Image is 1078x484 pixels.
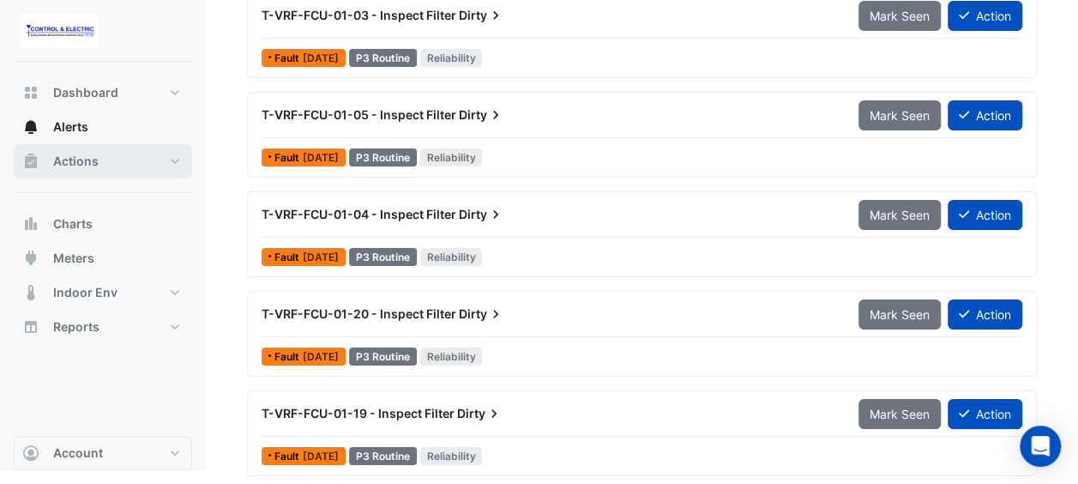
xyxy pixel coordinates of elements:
[14,241,192,275] button: Meters
[22,84,39,101] app-icon: Dashboard
[420,348,483,366] span: Reliability
[262,107,456,122] span: T-VRF-FCU-01-05 - Inspect Filter
[303,450,339,463] span: Thu 12-Jun-2025 10:30 AEST
[14,76,192,110] button: Dashboard
[948,100,1022,130] button: Action
[1020,426,1061,467] div: Open Intercom Messenger
[53,445,103,462] span: Account
[22,318,39,336] app-icon: Reports
[420,248,483,266] span: Reliability
[349,348,417,366] div: P3 Routine
[22,153,39,170] app-icon: Actions
[14,110,192,144] button: Alerts
[303,51,339,64] span: Fri 13-Jun-2025 17:30 AEST
[303,350,339,363] span: Thu 12-Jun-2025 10:30 AEST
[21,14,98,48] img: Company Logo
[53,284,117,301] span: Indoor Env
[53,84,118,101] span: Dashboard
[53,318,99,336] span: Reports
[420,447,483,465] span: Reliability
[948,299,1022,330] button: Action
[870,407,930,421] span: Mark Seen
[870,9,930,23] span: Mark Seen
[262,8,456,22] span: T-VRF-FCU-01-03 - Inspect Filter
[457,405,503,422] span: Dirty
[262,207,456,221] span: T-VRF-FCU-01-04 - Inspect Filter
[274,153,303,163] span: Fault
[14,207,192,241] button: Charts
[274,252,303,263] span: Fault
[14,436,192,470] button: Account
[459,7,504,24] span: Dirty
[22,250,39,267] app-icon: Meters
[14,144,192,178] button: Actions
[948,1,1022,31] button: Action
[274,53,303,64] span: Fault
[274,352,303,362] span: Fault
[53,250,94,267] span: Meters
[262,306,456,321] span: T-VRF-FCU-01-20 - Inspect Filter
[14,310,192,344] button: Reports
[53,118,88,136] span: Alerts
[459,306,504,323] span: Dirty
[858,399,941,429] button: Mark Seen
[53,215,93,233] span: Charts
[459,106,504,124] span: Dirty
[53,153,99,170] span: Actions
[303,151,339,164] span: Fri 13-Jun-2025 13:15 AEST
[262,406,455,420] span: T-VRF-FCU-01-19 - Inspect Filter
[858,200,941,230] button: Mark Seen
[948,399,1022,429] button: Action
[22,215,39,233] app-icon: Charts
[420,49,483,67] span: Reliability
[870,307,930,322] span: Mark Seen
[22,284,39,301] app-icon: Indoor Env
[870,108,930,123] span: Mark Seen
[420,148,483,166] span: Reliability
[858,100,941,130] button: Mark Seen
[349,148,417,166] div: P3 Routine
[349,49,417,67] div: P3 Routine
[14,275,192,310] button: Indoor Env
[349,248,417,266] div: P3 Routine
[22,118,39,136] app-icon: Alerts
[858,299,941,330] button: Mark Seen
[303,251,339,263] span: Fri 13-Jun-2025 13:15 AEST
[948,200,1022,230] button: Action
[858,1,941,31] button: Mark Seen
[870,208,930,222] span: Mark Seen
[274,451,303,462] span: Fault
[459,206,504,223] span: Dirty
[349,447,417,465] div: P3 Routine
